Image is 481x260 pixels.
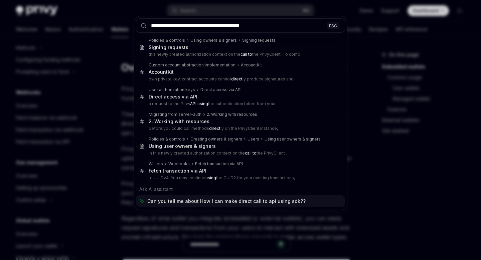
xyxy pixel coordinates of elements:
[149,38,185,43] div: Policies & controls
[242,38,276,43] div: Signing requests
[149,87,195,92] div: User authorization keys
[205,175,216,180] b: using
[241,62,262,68] div: AccountKit
[190,101,208,106] b: API using
[149,94,197,100] div: Direct access via API
[190,137,242,142] div: Creating owners & signers
[149,62,235,68] div: Custom account abstraction implementation
[136,183,345,195] div: Ask AI assistant
[149,168,206,174] div: Fetch transaction via API
[149,161,163,167] div: Wallets
[149,112,201,117] div: Migrating from server-auth
[149,118,209,124] div: 2. Working with resources
[149,151,331,156] p: in this newly created authorization context on the the PrivyClient .
[149,143,216,149] div: Using user owners & signers
[195,161,243,167] div: Fetch transaction via API
[149,76,331,82] p: own private key, contract accounts cannot ly produce signatures and
[245,151,257,156] b: call to
[265,137,321,142] div: Using user owners & signers
[248,137,259,142] div: Users
[240,52,252,57] b: call to
[200,87,242,92] div: Direct access via API
[209,126,220,131] b: direct
[149,69,174,75] div: AccountKit
[149,126,331,131] p: before you could call methods ly on the PrivyClient instance,
[149,44,188,50] div: Signing requests
[149,101,331,106] p: a request to the Privy the authentication token from your
[327,22,339,29] div: ESC
[190,38,237,43] div: Using owners & signers
[149,175,331,181] p: to UUIDv4. You may continue the CUID2 for your existing transactions,
[207,112,257,117] div: 2. Working with resources
[149,137,185,142] div: Policies & controls
[168,161,190,167] div: Webhooks
[147,198,306,205] span: Can you tell me about How I can make direct call to api using sdk??
[149,52,331,57] p: this newly created authorization context on the the PrivyClient. To comp
[231,76,243,81] b: direct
